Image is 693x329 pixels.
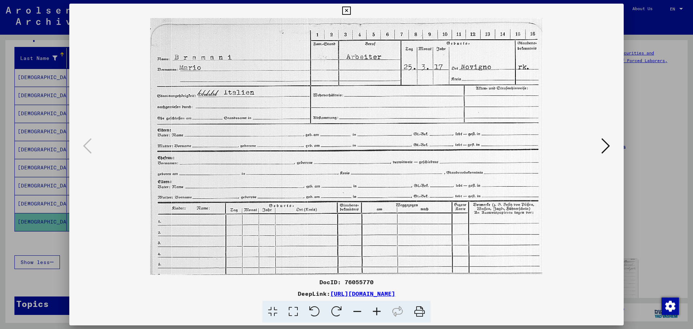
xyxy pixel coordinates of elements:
[69,278,624,286] div: DocID: 76055770
[330,290,395,297] a: [URL][DOMAIN_NAME]
[661,297,679,315] div: Change consent
[69,289,624,298] div: DeepLink:
[662,298,679,315] img: Change consent
[94,18,599,275] img: 001.jpg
